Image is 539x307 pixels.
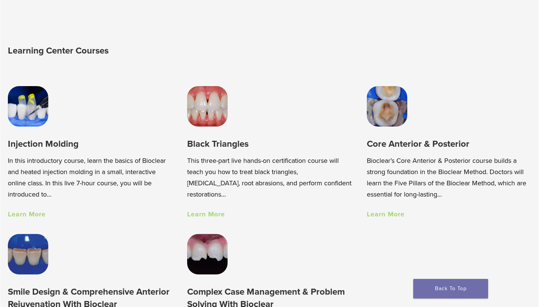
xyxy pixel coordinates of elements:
[187,155,352,200] p: This three-part live hands-on certification course will teach you how to treat black triangles, [...
[367,138,532,150] h3: Core Anterior & Posterior
[187,210,225,218] a: Learn More
[367,210,405,218] a: Learn More
[8,138,173,150] h3: Injection Molding
[413,279,488,298] a: Back To Top
[8,155,173,200] p: In this introductory course, learn the basics of Bioclear and heated injection molding in a small...
[367,155,532,200] p: Bioclear’s Core Anterior & Posterior course builds a strong foundation in the Bioclear Method. Do...
[8,210,46,218] a: Learn More
[187,138,352,150] h3: Black Triangles
[8,42,279,60] h2: Learning Center Courses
